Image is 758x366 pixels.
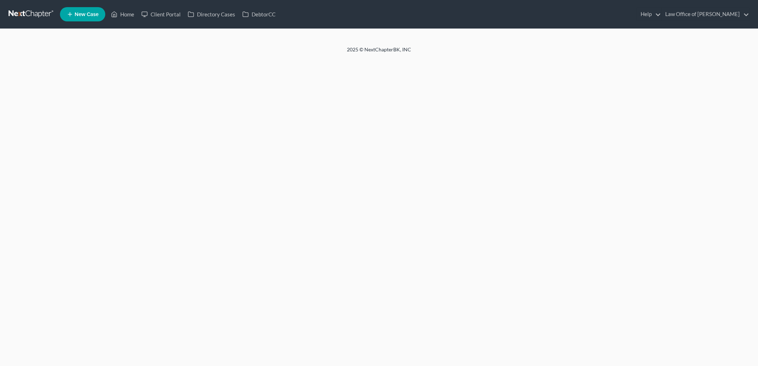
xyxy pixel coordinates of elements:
[637,8,661,21] a: Help
[239,8,279,21] a: DebtorCC
[107,8,138,21] a: Home
[184,8,239,21] a: Directory Cases
[138,8,184,21] a: Client Portal
[60,7,105,21] new-legal-case-button: New Case
[176,46,582,59] div: 2025 © NextChapterBK, INC
[662,8,749,21] a: Law Office of [PERSON_NAME]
